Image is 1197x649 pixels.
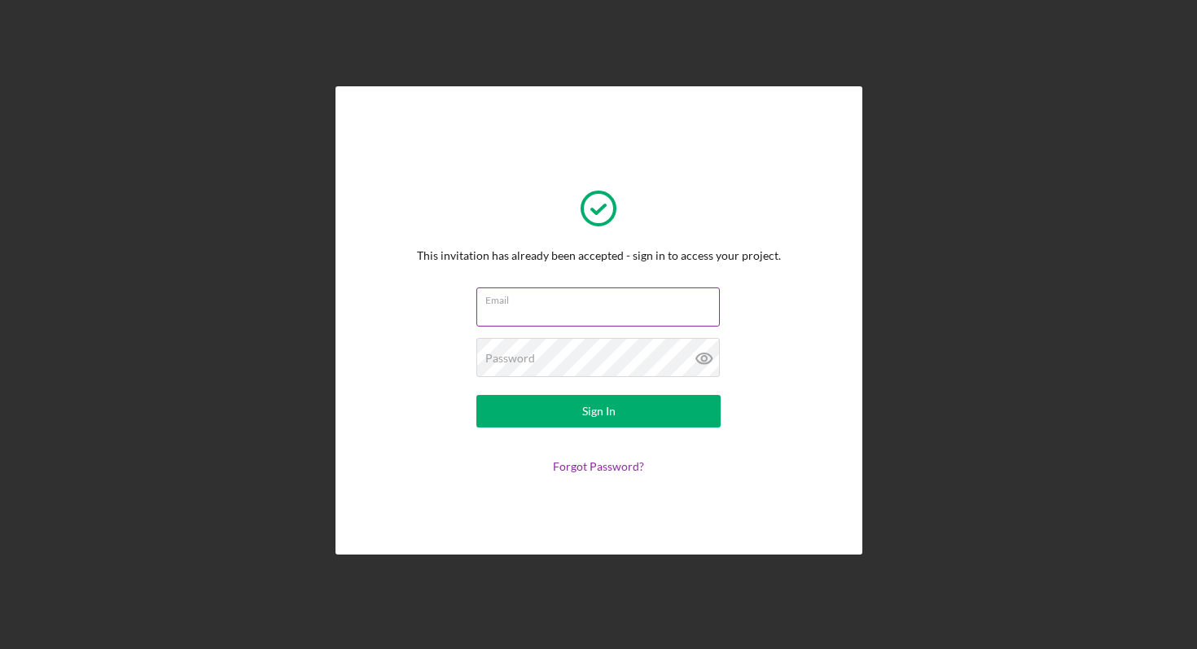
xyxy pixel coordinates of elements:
[485,288,720,306] label: Email
[476,395,721,428] button: Sign In
[553,459,644,473] a: Forgot Password?
[582,395,616,428] div: Sign In
[485,352,535,365] label: Password
[417,249,781,262] div: This invitation has already been accepted - sign in to access your project.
